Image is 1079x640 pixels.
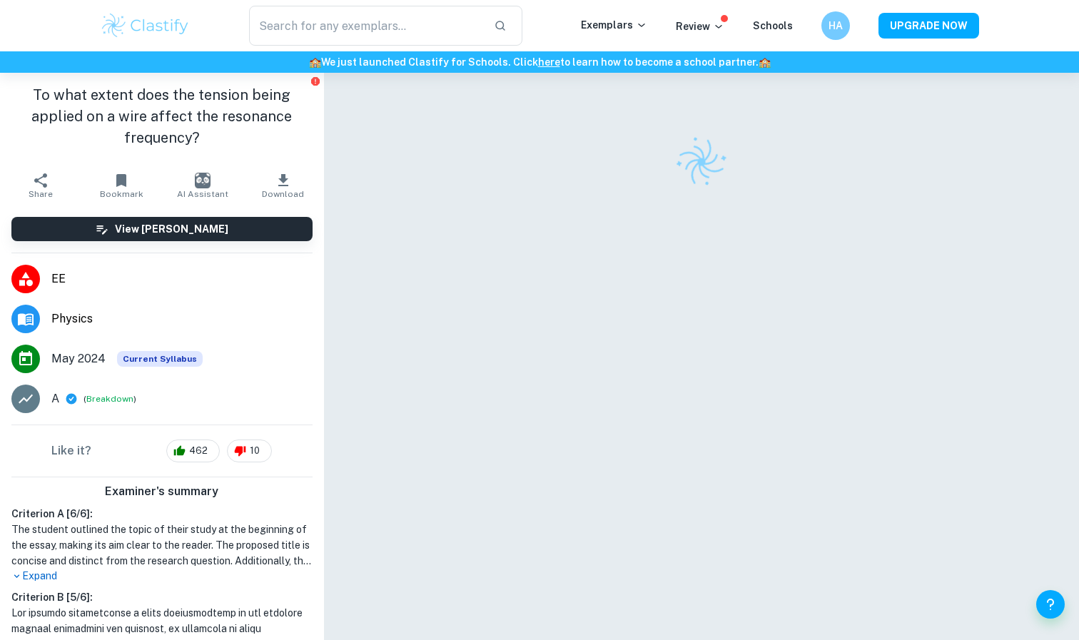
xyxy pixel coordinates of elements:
[538,56,560,68] a: here
[117,351,203,367] span: Current Syllabus
[11,506,313,522] h6: Criterion A [ 6 / 6 ]:
[878,13,979,39] button: UPGRADE NOW
[753,20,793,31] a: Schools
[51,270,313,288] span: EE
[166,440,220,462] div: 462
[11,522,313,569] h1: The student outlined the topic of their study at the beginning of the essay, making its aim clear...
[29,189,53,199] span: Share
[1036,590,1065,619] button: Help and Feedback
[243,166,323,205] button: Download
[100,189,143,199] span: Bookmark
[11,84,313,148] h1: To what extent does the tension being applied on a wire affect the resonance frequency?
[249,6,482,46] input: Search for any exemplars...
[310,76,321,86] button: Report issue
[100,11,191,40] img: Clastify logo
[162,166,243,205] button: AI Assistant
[828,18,844,34] h6: HA
[11,217,313,241] button: View [PERSON_NAME]
[759,56,771,68] span: 🏫
[309,56,321,68] span: 🏫
[181,444,216,458] span: 462
[667,127,736,196] img: Clastify logo
[51,350,106,367] span: May 2024
[51,310,313,327] span: Physics
[3,54,1076,70] h6: We just launched Clastify for Schools. Click to learn how to become a school partner.
[581,17,647,33] p: Exemplars
[11,569,313,584] p: Expand
[51,390,59,407] p: A
[81,166,161,205] button: Bookmark
[115,221,228,237] h6: View [PERSON_NAME]
[262,189,304,199] span: Download
[86,392,133,405] button: Breakdown
[177,189,228,199] span: AI Assistant
[117,351,203,367] div: This exemplar is based on the current syllabus. Feel free to refer to it for inspiration/ideas wh...
[83,392,136,406] span: ( )
[227,440,272,462] div: 10
[51,442,91,459] h6: Like it?
[242,444,268,458] span: 10
[6,483,318,500] h6: Examiner's summary
[676,19,724,34] p: Review
[11,589,313,605] h6: Criterion B [ 5 / 6 ]:
[821,11,850,40] button: HA
[195,173,211,188] img: AI Assistant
